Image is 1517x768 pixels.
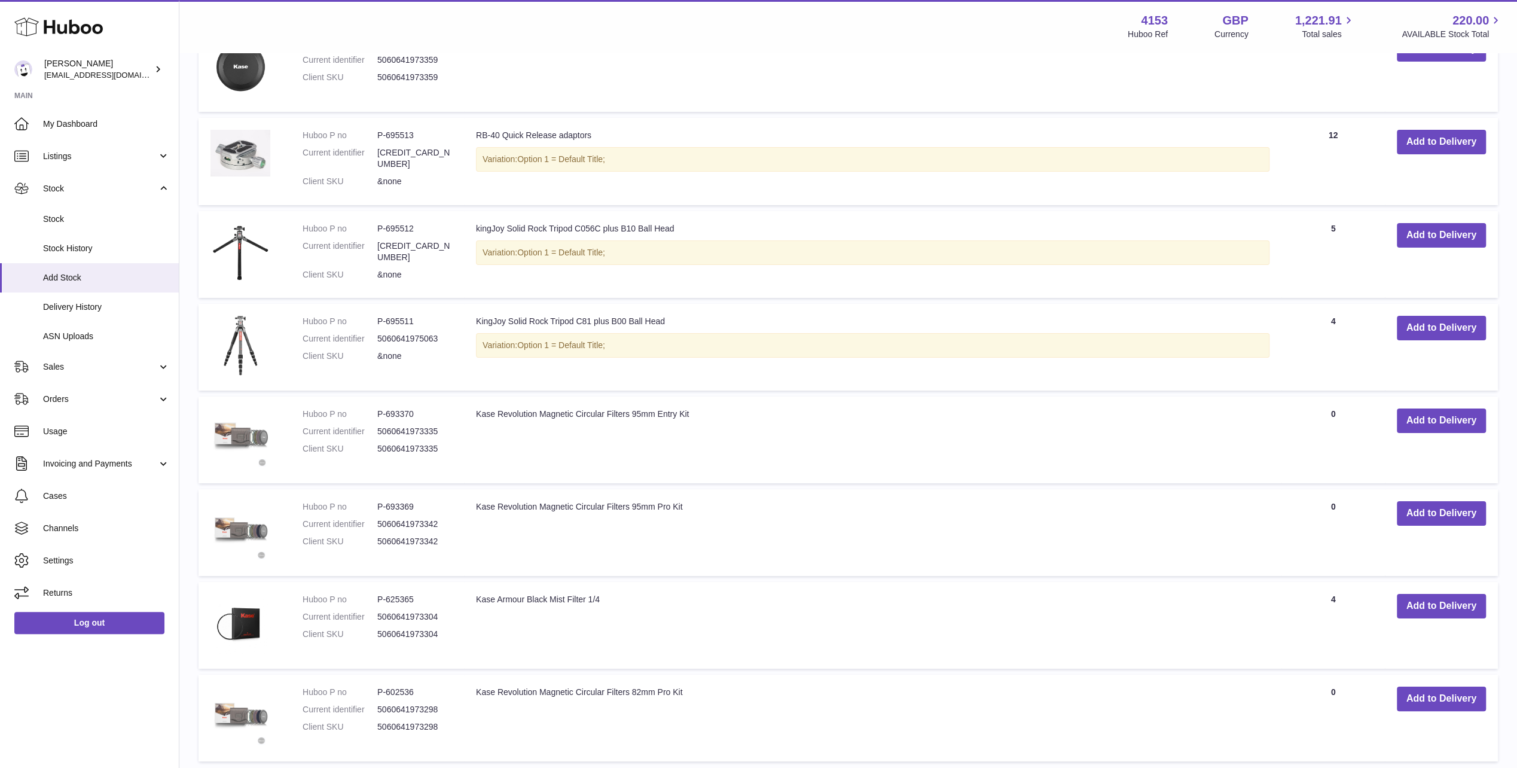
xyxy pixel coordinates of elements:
img: Kase Revolution Inlaid ring & Lens Cap Kit 77mm [210,37,270,97]
strong: GBP [1222,13,1248,29]
td: Kase Revolution Magnetic Circular Filters 82mm Pro Kit [464,675,1281,761]
dt: Current identifier [303,704,377,715]
dt: Current identifier [303,611,377,623]
div: [PERSON_NAME] [44,58,152,81]
dd: &none [377,176,452,187]
dd: P-695511 [377,316,452,327]
td: 4 [1281,582,1384,669]
strong: 4153 [1141,13,1168,29]
dt: Client SKU [303,269,377,281]
td: 0 [1281,489,1384,576]
dt: Current identifier [303,426,377,437]
span: 220.00 [1452,13,1489,29]
dt: Huboo P no [303,594,377,605]
dd: 5060641973342 [377,536,452,547]
a: 220.00 AVAILABLE Stock Total [1402,13,1503,40]
dt: Client SKU [303,536,377,547]
dd: 5060641973298 [377,704,452,715]
dd: 5060641973335 [377,443,452,455]
dd: P-693369 [377,501,452,513]
img: sales@kasefilters.com [14,60,32,78]
span: ASN Uploads [43,331,170,342]
span: Stock History [43,243,170,254]
dd: &none [377,351,452,362]
dt: Current identifier [303,240,377,263]
div: Huboo Ref [1128,29,1168,40]
span: Returns [43,587,170,599]
img: Kase Revolution Magnetic Circular Filters 95mm Entry Kit [210,409,270,468]
div: Variation: [476,240,1269,265]
div: Variation: [476,147,1269,172]
dd: [CREDIT_CARD_NUMBER] [377,147,452,170]
dd: P-693370 [377,409,452,420]
dd: 5060641973304 [377,611,452,623]
button: Add to Delivery [1397,130,1486,154]
span: Listings [43,151,157,162]
dd: 5060641973298 [377,721,452,733]
dt: Huboo P no [303,316,377,327]
button: Add to Delivery [1397,316,1486,340]
dt: Huboo P no [303,130,377,141]
img: Kase Armour Black Mist Filter 1/4 [210,594,270,654]
dt: Huboo P no [303,223,377,234]
span: Option 1 = Default Title; [517,154,605,164]
span: Stock [43,214,170,225]
dt: Current identifier [303,54,377,66]
img: kingJoy Solid Rock Tripod C056C plus B10 Ball Head [210,223,270,283]
dt: Current identifier [303,519,377,530]
td: Kase Revolution Inlaid ring & Lens Cap Kit 77mm [464,25,1281,112]
button: Add to Delivery [1397,409,1486,433]
dd: &none [377,269,452,281]
td: Kase Armour Black Mist Filter 1/4 [464,582,1281,669]
dd: P-695512 [377,223,452,234]
td: 0 [1281,675,1384,761]
span: Cases [43,490,170,502]
dt: Current identifier [303,147,377,170]
dd: 5060641973335 [377,426,452,437]
img: Kase Revolution Magnetic Circular Filters 82mm Pro Kit [210,687,270,746]
img: RB-40 Quick Release adaptors [210,130,270,176]
span: Usage [43,426,170,437]
span: Option 1 = Default Title; [517,248,605,257]
dt: Client SKU [303,443,377,455]
dd: P-695513 [377,130,452,141]
button: Add to Delivery [1397,223,1486,248]
span: Stock [43,183,157,194]
span: Delivery History [43,301,170,313]
dd: [CREDIT_CARD_NUMBER] [377,240,452,263]
td: 12 [1281,118,1384,205]
dd: 5060641975063 [377,333,452,345]
dd: P-625365 [377,594,452,605]
td: 0 [1281,397,1384,483]
dt: Client SKU [303,629,377,640]
span: Option 1 = Default Title; [517,340,605,350]
span: 1,221.91 [1295,13,1342,29]
td: KingJoy Solid Rock Tripod C81 plus B00 Ball Head [464,304,1281,391]
img: Kase Revolution Magnetic Circular Filters 95mm Pro Kit [210,501,270,561]
span: Add Stock [43,272,170,284]
dt: Client SKU [303,176,377,187]
span: Invoicing and Payments [43,458,157,470]
span: AVAILABLE Stock Total [1402,29,1503,40]
span: My Dashboard [43,118,170,130]
button: Add to Delivery [1397,687,1486,711]
dt: Huboo P no [303,687,377,698]
button: Add to Delivery [1397,501,1486,526]
div: Variation: [476,333,1269,358]
span: [EMAIL_ADDRESS][DOMAIN_NAME] [44,70,176,80]
span: Orders [43,394,157,405]
td: kingJoy Solid Rock Tripod C056C plus B10 Ball Head [464,211,1281,298]
dd: P-602536 [377,687,452,698]
td: Kase Revolution Magnetic Circular Filters 95mm Pro Kit [464,489,1281,576]
a: 1,221.91 Total sales [1295,13,1356,40]
dt: Client SKU [303,72,377,83]
dt: Huboo P no [303,501,377,513]
dd: 5060641973359 [377,72,452,83]
td: 5 [1281,211,1384,298]
a: Log out [14,612,164,633]
td: 5 [1281,25,1384,112]
td: 4 [1281,304,1384,391]
dt: Client SKU [303,721,377,733]
dd: 5060641973359 [377,54,452,66]
dt: Client SKU [303,351,377,362]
